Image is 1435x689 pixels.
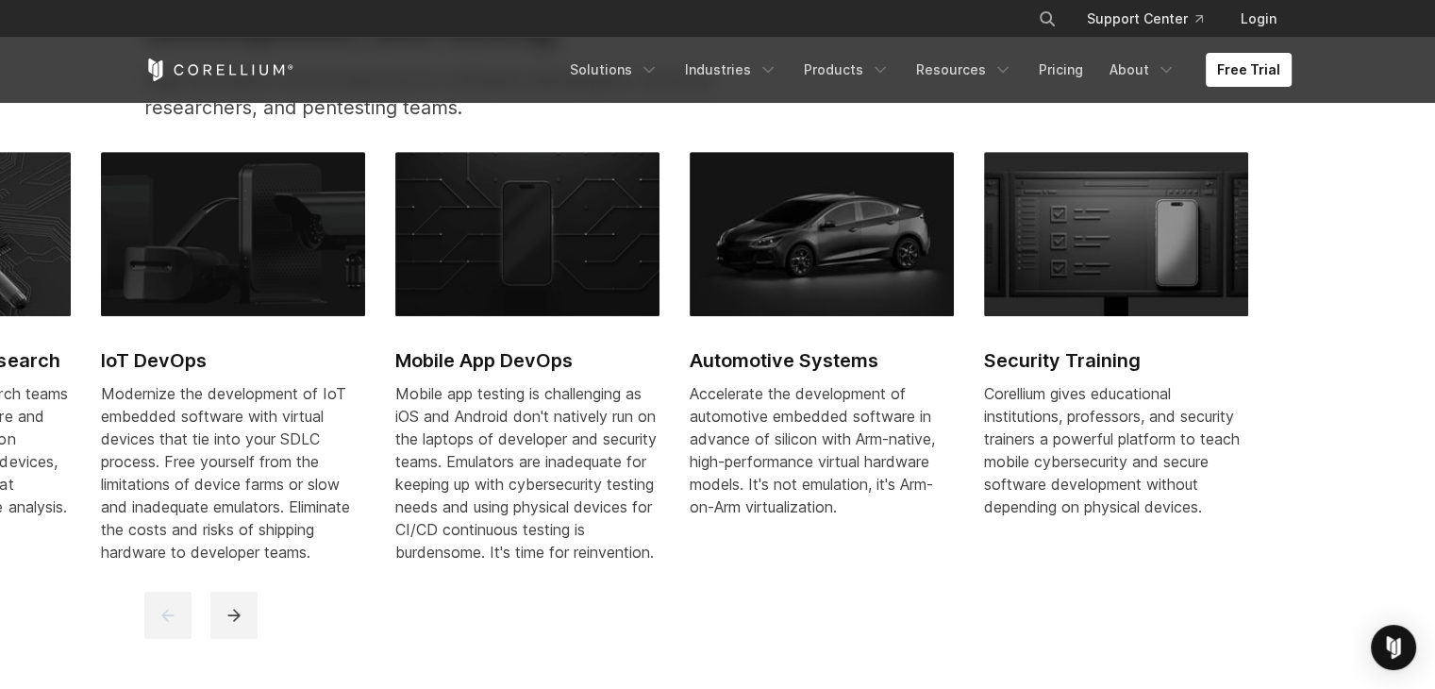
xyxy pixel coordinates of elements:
h2: Security Training [984,346,1248,375]
a: Solutions [559,53,670,87]
img: Black UI showing checklist interface and iPhone mockup, symbolizing mobile app testing and vulner... [984,152,1248,316]
h2: IoT DevOps [101,346,365,375]
p: Corellium gives educational institutions, professors, and security trainers a powerful platform t... [984,382,1248,518]
button: previous [144,592,192,639]
a: Industries [674,53,789,87]
a: Login [1226,2,1292,36]
a: Products [793,53,901,87]
div: Navigation Menu [559,53,1292,87]
img: IoT DevOps [101,152,365,316]
a: Resources [905,53,1024,87]
h2: Mobile App DevOps [395,346,659,375]
a: Free Trial [1206,53,1292,87]
a: IoT DevOps IoT DevOps Modernize the development of IoT embedded software with virtual devices tha... [101,152,365,586]
div: Open Intercom Messenger [1371,625,1416,670]
div: Navigation Menu [1015,2,1292,36]
div: Mobile app testing is challenging as iOS and Android don't natively run on the laptops of develop... [395,382,659,563]
h2: Automotive Systems [690,346,954,375]
a: Corellium Home [144,59,294,81]
button: Search [1030,2,1064,36]
img: Mobile App DevOps [395,152,659,316]
a: About [1098,53,1187,87]
a: Support Center [1072,2,1218,36]
p: Accelerate the development of automotive embedded software in advance of silicon with Arm-native,... [690,382,954,518]
a: Pricing [1027,53,1094,87]
img: Automotive Systems [690,152,954,316]
button: next [210,592,258,639]
div: Modernize the development of IoT embedded software with virtual devices that tie into your SDLC p... [101,382,365,563]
